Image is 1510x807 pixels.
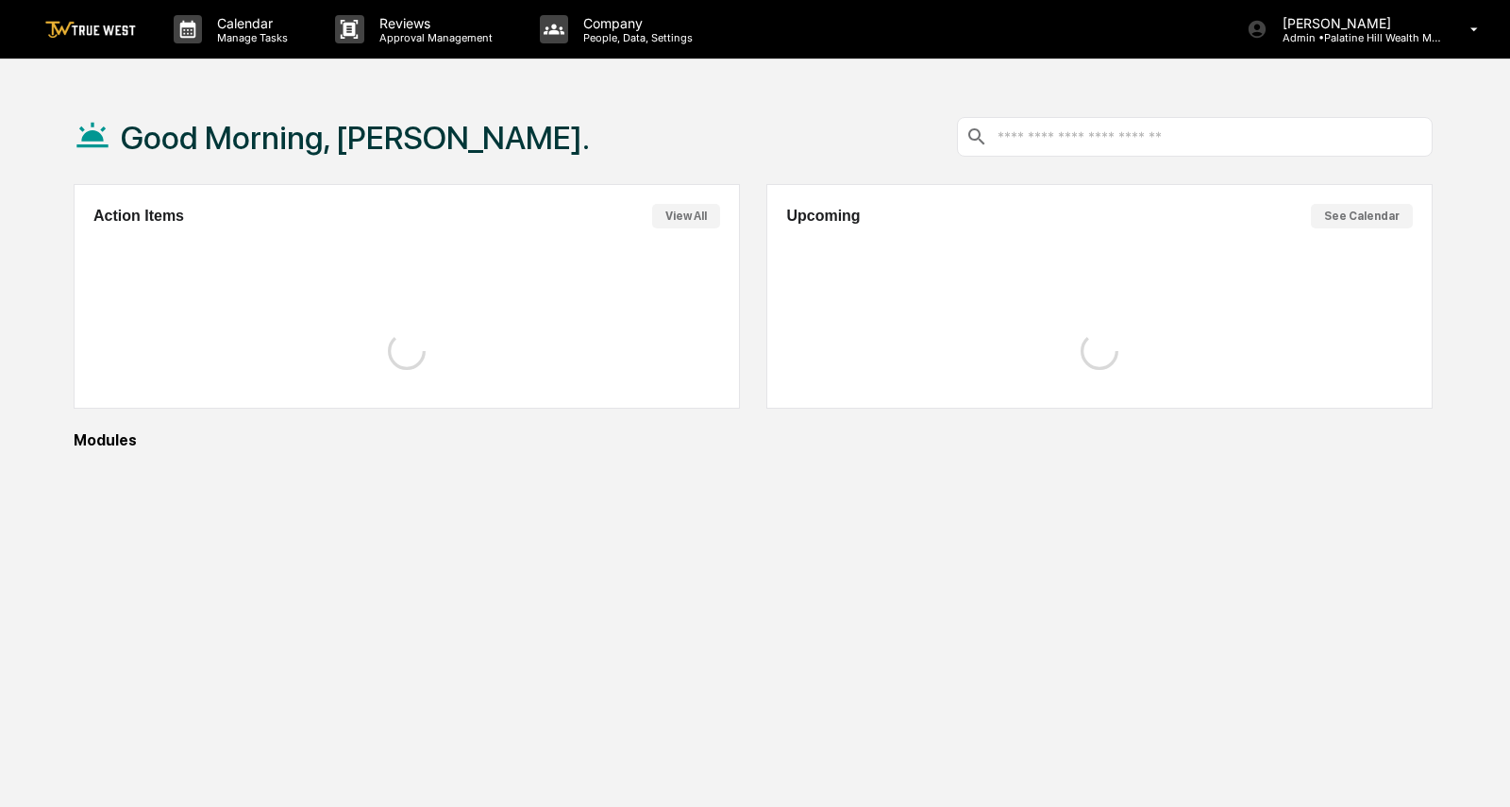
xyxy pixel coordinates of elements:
[364,31,502,44] p: Approval Management
[121,119,590,157] h1: Good Morning, [PERSON_NAME].
[202,31,297,44] p: Manage Tasks
[202,15,297,31] p: Calendar
[93,208,184,225] h2: Action Items
[568,31,702,44] p: People, Data, Settings
[786,208,860,225] h2: Upcoming
[74,431,1433,449] div: Modules
[568,15,702,31] p: Company
[652,204,720,228] button: View All
[1267,31,1443,44] p: Admin • Palatine Hill Wealth Management
[45,21,136,39] img: logo
[364,15,502,31] p: Reviews
[1267,15,1443,31] p: [PERSON_NAME]
[1311,204,1413,228] button: See Calendar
